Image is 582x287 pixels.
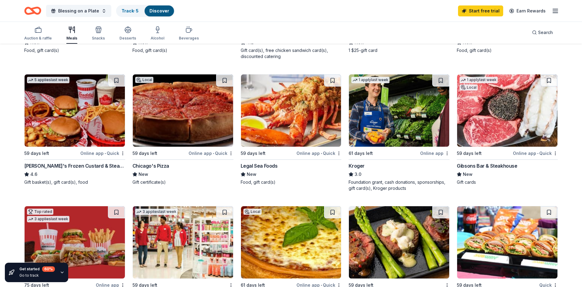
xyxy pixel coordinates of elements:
[42,266,55,272] div: 60 %
[241,74,342,185] a: Image for Legal Sea Foods59 days leftOnline app•QuickLegal Sea FoodsNewFood, gift card(s)
[19,273,55,278] div: Go to track
[349,47,450,53] div: 1 $25-gift card
[241,150,266,157] div: 59 days left
[25,74,125,147] img: Image for Freddy's Frozen Custard & Steakburgers
[457,162,517,169] div: Gibsons Bar & Steakhouse
[105,151,106,156] span: •
[27,209,53,215] div: Top rated
[132,162,169,169] div: Chicago's Pizza
[24,162,125,169] div: [PERSON_NAME]'s Frozen Custard & Steakburgers
[538,29,553,36] span: Search
[132,150,157,157] div: 59 days left
[24,36,52,41] div: Auction & raffle
[132,179,233,185] div: Gift certificate(s)
[24,150,49,157] div: 59 days left
[24,179,125,185] div: Gift basket(s), gift card(s), food
[92,24,105,44] button: Snacks
[247,171,256,178] span: New
[46,5,111,17] button: Blessing on a Plate
[458,5,503,16] a: Start free trial
[135,77,153,83] div: Local
[30,171,37,178] span: 4.6
[27,77,69,83] div: 5 applies last week
[139,171,148,178] span: New
[241,206,341,278] img: Image for Village Inn Pizzeria
[241,179,342,185] div: Food, gift card(s)
[241,162,278,169] div: Legal Sea Foods
[349,150,373,157] div: 61 days left
[537,151,538,156] span: •
[24,74,125,185] a: Image for Freddy's Frozen Custard & Steakburgers5 applieslast week59 days leftOnline app•Quick[PE...
[296,149,341,157] div: Online app Quick
[527,26,558,39] button: Search
[241,47,342,60] div: Gift card(s), free chicken sandwich card(s), discounted catering
[355,171,361,178] span: 3.0
[460,77,498,83] div: 1 apply last week
[349,162,365,169] div: Kroger
[349,179,450,191] div: Foundation grant, cash donations, sponsorships, gift card(s), Kroger products
[80,149,125,157] div: Online app Quick
[119,24,136,44] button: Desserts
[457,47,558,53] div: Food, gift card(s)
[243,209,262,215] div: Local
[349,74,450,191] a: Image for Kroger1 applylast week61 days leftOnline appKroger3.0Foundation grant, cash donations, ...
[420,149,450,157] div: Online app
[506,5,549,16] a: Earn Rewards
[457,150,482,157] div: 59 days left
[116,5,175,17] button: Track· 5Discover
[122,8,139,13] a: Track· 5
[460,84,478,91] div: Local
[179,24,199,44] button: Beverages
[241,74,341,147] img: Image for Legal Sea Foods
[27,216,69,222] div: 3 applies last week
[151,24,164,44] button: Alcohol
[151,36,164,41] div: Alcohol
[457,206,557,278] img: Image for Subway
[213,151,214,156] span: •
[132,47,233,53] div: Food, gift card(s)
[24,24,52,44] button: Auction & raffle
[513,149,558,157] div: Online app Quick
[149,8,169,13] a: Discover
[349,74,449,147] img: Image for Kroger
[24,4,41,18] a: Home
[66,24,77,44] button: Meals
[92,36,105,41] div: Snacks
[349,206,449,278] img: Image for Perry's Restaurants
[24,47,125,53] div: Food, gift card(s)
[457,179,558,185] div: Gift cards
[321,151,322,156] span: •
[135,209,178,215] div: 3 applies last week
[133,74,233,147] img: Image for Chicago's Pizza
[457,74,558,185] a: Image for Gibsons Bar & Steakhouse1 applylast weekLocal59 days leftOnline app•QuickGibsons Bar & ...
[119,36,136,41] div: Desserts
[19,266,55,272] div: Get started
[25,206,125,278] img: Image for Portillo's
[351,77,390,83] div: 1 apply last week
[189,149,233,157] div: Online app Quick
[457,74,557,147] img: Image for Gibsons Bar & Steakhouse
[58,7,99,15] span: Blessing on a Plate
[132,74,233,185] a: Image for Chicago's PizzaLocal59 days leftOnline app•QuickChicago's PizzaNewGift certificate(s)
[463,171,473,178] span: New
[179,36,199,41] div: Beverages
[133,206,233,278] img: Image for Target
[66,36,77,41] div: Meals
